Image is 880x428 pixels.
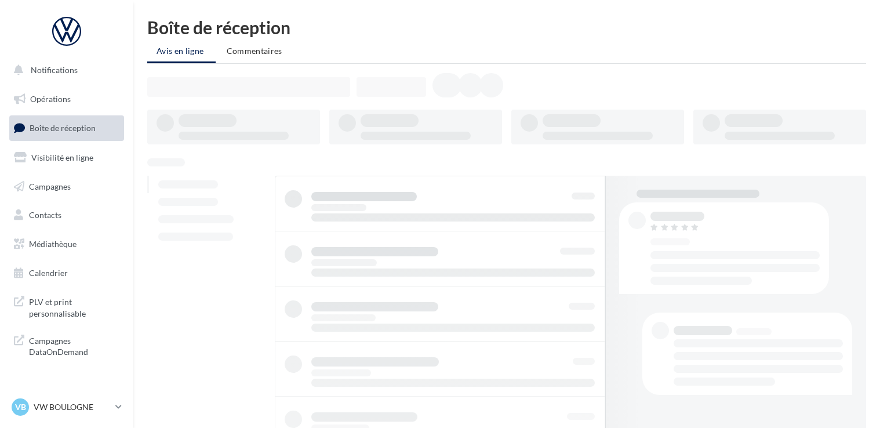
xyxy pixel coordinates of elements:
a: Opérations [7,87,126,111]
span: Boîte de réception [30,123,96,133]
span: VB [15,401,26,413]
span: Opérations [30,94,71,104]
a: PLV et print personnalisable [7,289,126,324]
a: Campagnes [7,175,126,199]
a: Contacts [7,203,126,227]
span: Notifications [31,65,78,75]
a: Calendrier [7,261,126,285]
p: VW BOULOGNE [34,401,111,413]
span: Médiathèque [29,239,77,249]
a: Médiathèque [7,232,126,256]
span: Contacts [29,210,61,220]
span: PLV et print personnalisable [29,294,119,319]
button: Notifications [7,58,122,82]
span: Calendrier [29,268,68,278]
span: Campagnes DataOnDemand [29,333,119,358]
a: VB VW BOULOGNE [9,396,124,418]
a: Boîte de réception [7,115,126,140]
span: Commentaires [227,46,282,56]
span: Visibilité en ligne [31,153,93,162]
span: Campagnes [29,181,71,191]
a: Visibilité en ligne [7,146,126,170]
a: Campagnes DataOnDemand [7,328,126,362]
div: Boîte de réception [147,19,866,36]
